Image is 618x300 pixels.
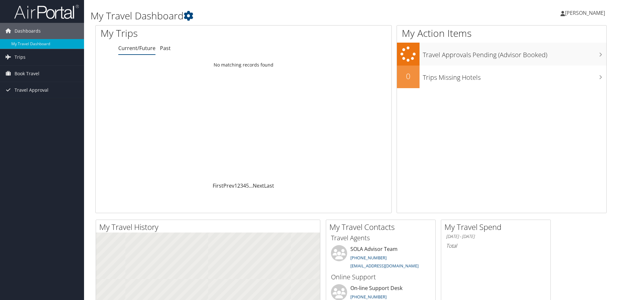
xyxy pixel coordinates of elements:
[350,294,387,300] a: [PHONE_NUMBER]
[240,182,243,189] a: 3
[15,23,41,39] span: Dashboards
[118,45,155,52] a: Current/Future
[160,45,171,52] a: Past
[15,49,26,65] span: Trips
[350,263,419,269] a: [EMAIL_ADDRESS][DOMAIN_NAME]
[243,182,246,189] a: 4
[331,273,431,282] h3: Online Support
[99,222,320,233] h2: My Travel History
[237,182,240,189] a: 2
[423,70,606,82] h3: Trips Missing Hotels
[446,242,546,249] h6: Total
[560,3,612,23] a: [PERSON_NAME]
[234,182,237,189] a: 1
[14,4,79,19] img: airportal-logo.png
[397,71,420,82] h2: 0
[328,245,434,272] li: SOLA Advisor Team
[444,222,550,233] h2: My Travel Spend
[446,233,546,240] h6: [DATE] - [DATE]
[253,182,264,189] a: Next
[264,182,274,189] a: Last
[213,182,223,189] a: First
[397,66,606,88] a: 0Trips Missing Hotels
[15,82,48,98] span: Travel Approval
[101,26,263,40] h1: My Trips
[350,255,387,261] a: [PHONE_NUMBER]
[397,26,606,40] h1: My Action Items
[331,233,431,243] h3: Travel Agents
[246,182,249,189] a: 5
[15,66,39,82] span: Book Travel
[329,222,435,233] h2: My Travel Contacts
[96,59,391,71] td: No matching records found
[223,182,234,189] a: Prev
[423,47,606,59] h3: Travel Approvals Pending (Advisor Booked)
[397,43,606,66] a: Travel Approvals Pending (Advisor Booked)
[249,182,253,189] span: …
[91,9,438,23] h1: My Travel Dashboard
[565,9,605,16] span: [PERSON_NAME]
